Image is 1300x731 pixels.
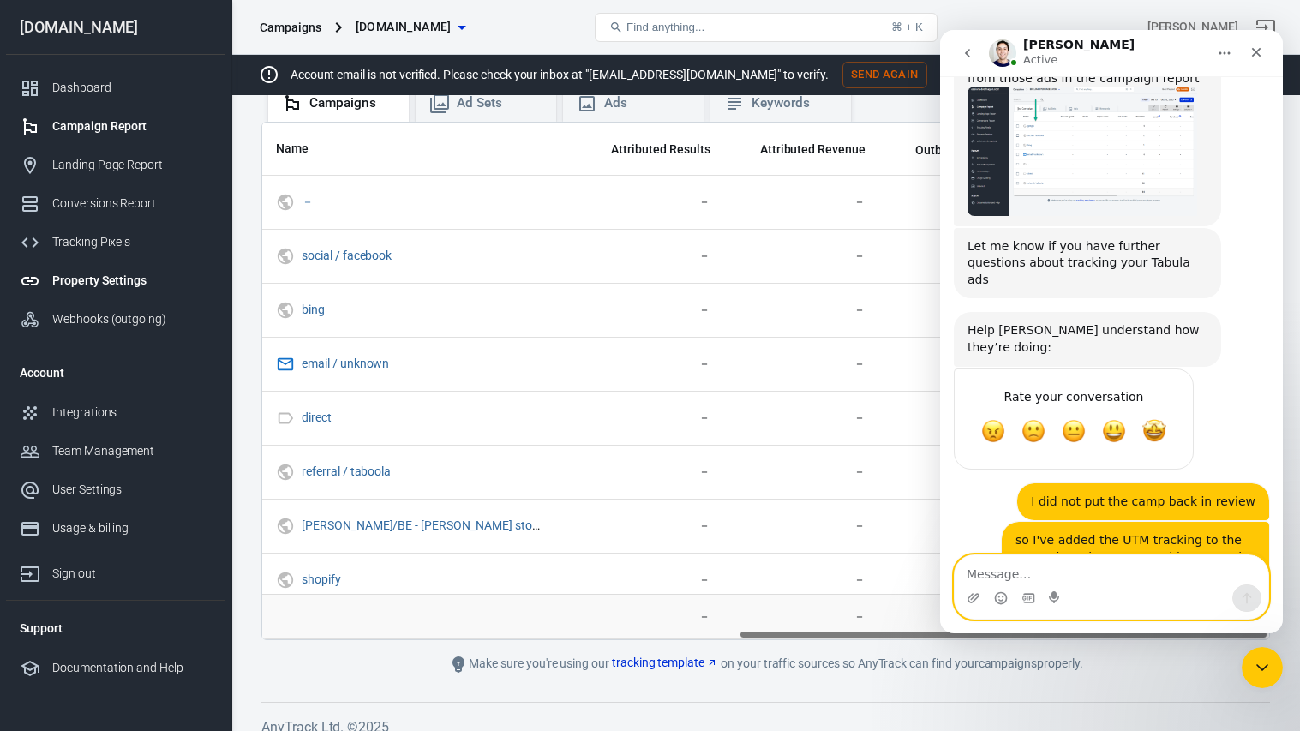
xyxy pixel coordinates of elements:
[260,19,321,36] div: Campaigns
[14,492,329,565] div: Niek says…
[302,573,344,585] span: shopify
[356,16,452,38] span: edelsmidverhagen.com
[302,465,393,477] span: referral / taboola
[75,502,315,553] div: so I've added the UTM tracking to the campaings, is now everything properly set up?
[6,20,225,35] div: [DOMAIN_NAME]
[52,404,212,422] div: Integrations
[109,561,123,575] button: Start recording
[27,208,267,259] div: Let me know if you have further questions about tracking your Tabula ads
[457,94,542,112] div: Ad Sets
[302,411,334,423] span: direct
[349,11,472,43] button: [DOMAIN_NAME]
[122,389,146,413] span: OK
[162,389,186,413] span: Great
[752,94,837,112] div: Keywords
[302,249,392,262] a: social / facebook
[738,248,866,265] span: －
[612,654,718,672] a: tracking template
[52,442,212,460] div: Team Management
[52,310,212,328] div: Webhooks (outgoing)
[302,195,314,208] a: －
[893,302,1012,319] span: －
[52,233,212,251] div: Tracking Pixels
[1245,7,1286,48] a: Sign out
[14,282,329,338] div: AnyTrack says…
[52,195,212,213] div: Conversions Report
[589,518,710,535] span: －
[6,509,225,548] a: Usage & billing
[589,608,710,625] span: －
[893,608,1012,625] span: －
[6,608,225,649] li: Support
[302,518,705,532] a: [PERSON_NAME]/BE - [PERSON_NAME] story 1 / cpc / [GEOGRAPHIC_DATA]
[738,302,866,319] span: －
[893,518,1012,535] span: －
[91,464,315,481] div: I did not put the camp back in review
[380,654,1152,674] div: Make sure you're using our on your traffic sources so AnyTrack can find your campaigns properly.
[611,139,710,159] span: The total conversions attributed according to your ad network (Facebook, Google, etc.)
[6,393,225,432] a: Integrations
[738,194,866,211] span: －
[302,303,327,315] span: bing
[302,357,389,370] a: email / unknown
[14,198,329,283] div: Jose says…
[41,389,65,413] span: Terrible
[54,561,68,575] button: Emoji picker
[276,408,295,428] svg: Direct
[738,464,866,481] span: －
[6,470,225,509] a: User Settings
[302,410,332,424] a: direct
[589,302,710,319] span: －
[589,139,710,159] span: The total conversions attributed according to your ad network (Facebook, Google, etc.)
[6,548,225,593] a: Sign out
[738,356,866,373] span: －
[276,246,295,267] svg: UTM & Web Traffic
[893,248,1012,265] span: －
[589,464,710,481] span: －
[52,79,212,97] div: Dashboard
[589,194,710,211] span: －
[15,525,328,554] textarea: Message…
[276,516,295,536] svg: UTM & Web Traffic
[262,123,1269,639] div: scrollable content
[1242,647,1283,688] iframe: Intercom live chat
[14,339,329,453] div: AnyTrack says…
[62,492,329,563] div: so I've added the UTM tracking to the campaings, is now everything properly set up?
[595,13,938,42] button: Find anything...⌘ + K
[893,194,1012,211] span: －
[302,357,392,369] span: email / unknown
[6,146,225,184] a: Landing Page Report
[893,142,995,159] span: OutboundClick
[276,300,295,321] svg: UTM & Web Traffic
[626,21,704,33] span: Find anything...
[589,248,710,265] span: －
[302,464,391,478] a: referral / taboola
[940,30,1283,633] iframe: Intercom live chat
[6,300,225,339] a: Webhooks (outgoing)
[81,389,105,413] span: Bad
[302,195,316,207] span: －
[1147,18,1238,36] div: Account id: I899oet6
[6,432,225,470] a: Team Management
[6,184,225,223] a: Conversions Report
[604,94,690,112] div: Ads
[276,192,295,213] svg: UTM & Web Traffic
[276,354,295,374] svg: Email
[52,565,212,583] div: Sign out
[276,141,331,158] span: Name
[302,249,394,261] span: social / facebook
[309,94,395,112] div: Campaigns
[276,570,295,590] svg: UTM & Web Traffic
[276,462,295,482] svg: UTM & Web Traffic
[738,410,866,427] span: －
[302,303,325,316] a: bing
[292,554,321,582] button: Send a message…
[302,519,544,531] span: Verhagen NL/BE - Verhagen story 1 / cpc / taboola
[738,572,866,589] span: －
